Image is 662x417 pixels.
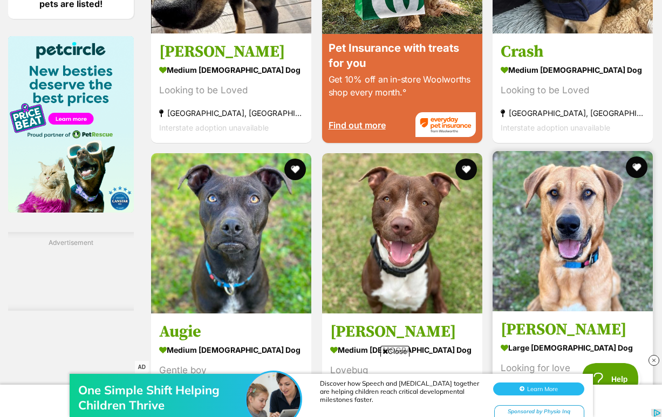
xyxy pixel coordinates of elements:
div: Discover how Speech and [MEDICAL_DATA] together are helping children reach critical developmental... [320,27,482,51]
button: favourite [455,159,477,180]
img: Pet Circle promo banner [8,36,134,213]
h3: Augie [159,322,303,342]
strong: medium [DEMOGRAPHIC_DATA] Dog [159,62,303,78]
strong: large [DEMOGRAPHIC_DATA] Dog [501,340,645,356]
button: favourite [626,156,647,178]
div: Looking to be Loved [159,83,303,98]
strong: [GEOGRAPHIC_DATA], [GEOGRAPHIC_DATA] [159,106,303,120]
div: Sponsored by Physio Inq [494,53,584,66]
span: Interstate adoption unavailable [159,123,269,132]
img: close_rtb.svg [649,355,659,366]
span: Close [380,346,410,357]
img: Augie - Staffordshire Bull Terrier Dog [151,153,311,313]
button: Learn More [493,30,584,43]
img: Alfred - American Staffordshire Terrier Dog [322,153,482,313]
strong: medium [DEMOGRAPHIC_DATA] Dog [330,342,474,358]
h3: [PERSON_NAME] [330,322,474,342]
strong: [GEOGRAPHIC_DATA], [GEOGRAPHIC_DATA] [501,106,645,120]
h3: Crash [501,42,645,62]
a: Crash medium [DEMOGRAPHIC_DATA] Dog Looking to be Loved [GEOGRAPHIC_DATA], [GEOGRAPHIC_DATA] Inte... [493,33,653,143]
div: Looking to be Loved [501,83,645,98]
button: favourite [285,159,306,180]
strong: medium [DEMOGRAPHIC_DATA] Dog [159,342,303,358]
span: Interstate adoption unavailable [501,123,610,132]
strong: medium [DEMOGRAPHIC_DATA] Dog [501,62,645,78]
img: Lance - German Shepherd Dog x Rhodesian Ridgeback Dog [493,151,653,311]
a: [PERSON_NAME] medium [DEMOGRAPHIC_DATA] Dog Looking to be Loved [GEOGRAPHIC_DATA], [GEOGRAPHIC_DA... [151,33,311,143]
h3: [PERSON_NAME] [501,319,645,340]
div: One Simple Shift Helping Children Thrive [78,30,251,60]
h3: [PERSON_NAME] [159,42,303,62]
img: One Simple Shift Helping Children Thrive [247,20,301,74]
div: Advertisement [8,232,134,311]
